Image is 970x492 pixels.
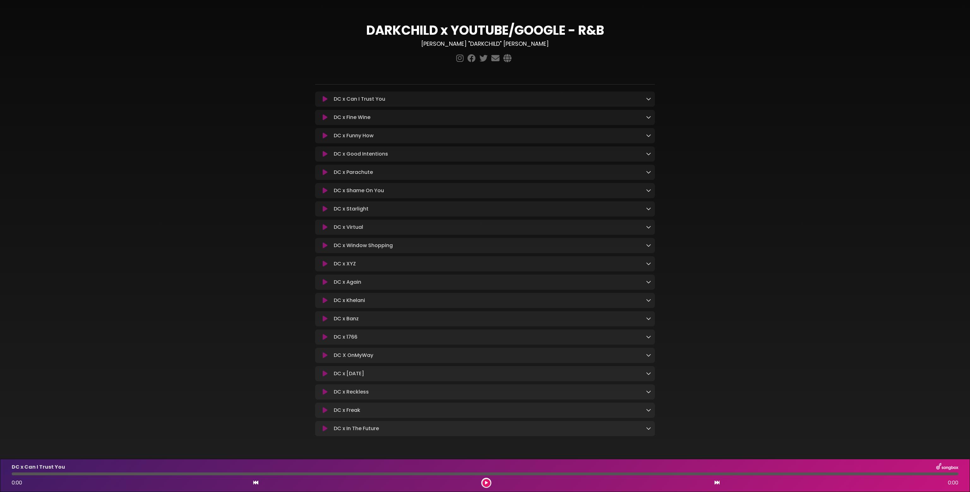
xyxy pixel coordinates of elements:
p: DC x Funny How [334,132,374,139]
p: DC x Reckless [334,388,369,396]
p: DC x Banz [334,315,359,323]
p: DC x Shame On You [334,187,384,194]
p: DC X OnMyWay [334,352,373,359]
p: DC x Parachute [334,169,373,176]
p: DC x Window Shopping [334,242,393,249]
h1: DARKCHILD x YOUTUBE/GOOGLE - R&B [315,23,655,38]
p: DC x XYZ [334,260,356,268]
h3: [PERSON_NAME] "DARKCHILD" [PERSON_NAME] [315,40,655,47]
p: DC x Good Intentions [334,150,388,158]
p: DC x Can I Trust You [334,95,385,103]
p: DC x [DATE] [334,370,364,377]
p: DC x 1766 [334,333,357,341]
p: DC x Fine Wine [334,114,370,121]
p: DC x Virtual [334,223,363,231]
p: DC x Khelani [334,297,365,304]
p: DC x In The Future [334,425,379,432]
p: DC x Again [334,278,361,286]
p: DC x Starlight [334,205,368,213]
p: DC x Freak [334,406,360,414]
